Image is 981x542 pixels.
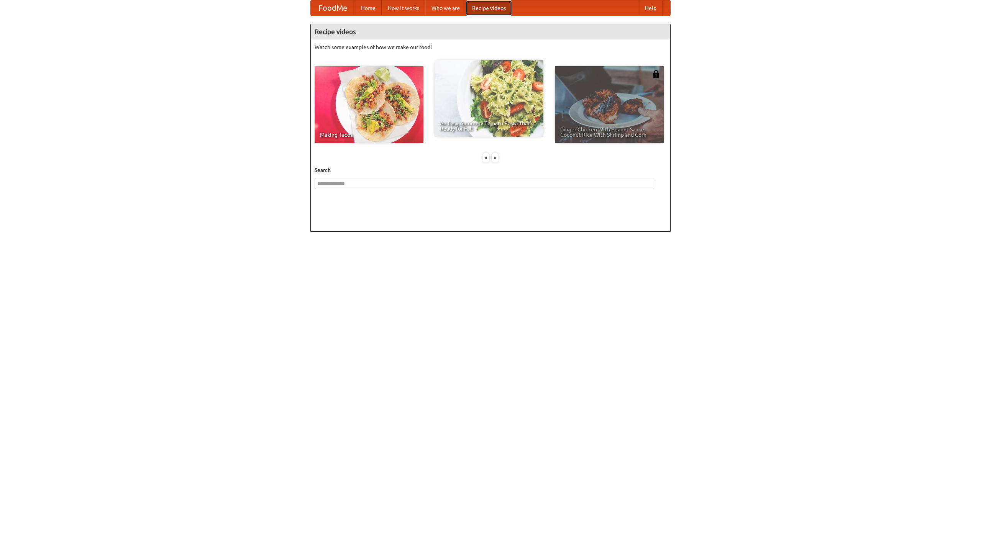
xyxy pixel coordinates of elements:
div: » [492,153,499,162]
span: Making Tacos [320,132,418,138]
a: How it works [382,0,425,16]
h5: Search [315,166,666,174]
span: An Easy, Summery Tomato Pasta That's Ready for Fall [440,121,538,131]
a: An Easy, Summery Tomato Pasta That's Ready for Fall [435,60,543,137]
a: Recipe videos [466,0,512,16]
h4: Recipe videos [311,24,670,39]
a: Help [639,0,663,16]
div: « [482,153,489,162]
a: Making Tacos [315,66,423,143]
a: Home [355,0,382,16]
p: Watch some examples of how we make our food! [315,43,666,51]
img: 483408.png [652,70,660,78]
a: Who we are [425,0,466,16]
a: FoodMe [311,0,355,16]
